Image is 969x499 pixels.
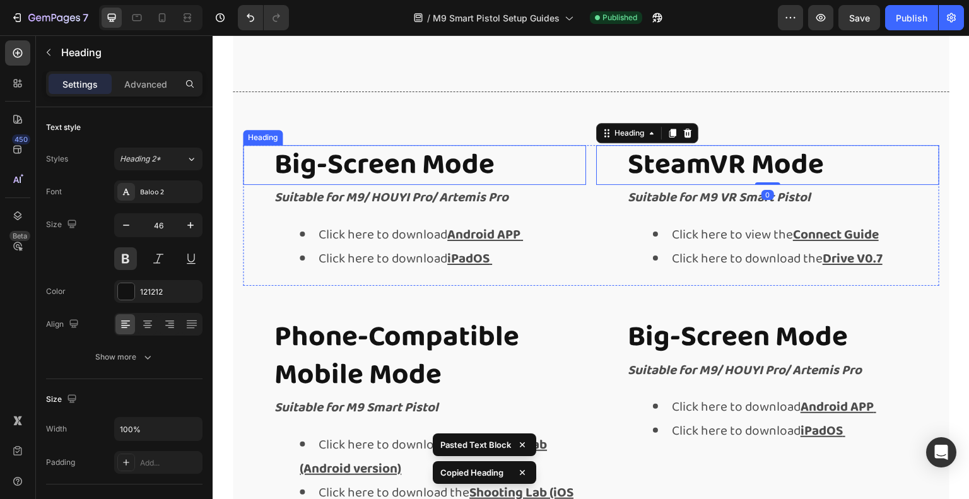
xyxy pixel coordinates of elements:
[83,10,88,25] p: 7
[46,457,75,468] div: Padding
[62,361,226,383] strong: Suitable for M9 Smart Pistol
[427,11,430,25] span: /
[588,361,661,382] u: Android APP
[124,78,167,91] p: Advanced
[87,188,372,212] li: Click here to download
[140,187,199,198] div: Baloo 2
[120,153,161,165] span: Heading 2*
[62,78,98,91] p: Settings
[46,423,67,435] div: Width
[140,286,199,298] div: 121212
[213,35,969,499] iframe: To enrich screen reader interactions, please activate Accessibility in Grammarly extension settings
[9,231,30,241] div: Beta
[46,153,68,165] div: Styles
[87,212,372,236] li: Click here to download
[46,216,79,233] div: Size
[235,189,310,210] a: Android APP
[87,399,334,444] a: Shooting Lab (Android version)
[588,385,633,406] a: iPadOS
[415,324,649,346] strong: Suitable for M9/ HOUYI Pro/ Artemis Pro
[415,151,598,173] strong: Suitable for M9 VR Smart Pistol
[896,11,927,25] div: Publish
[549,155,561,165] div: 0
[235,213,277,234] u: iPadOS
[61,110,373,150] h2: Big-Screen Mode
[838,5,880,30] button: Save
[414,282,727,322] h2: Big-Screen Mode
[5,5,94,30] button: 7
[440,188,725,212] li: Click here to view the
[440,360,725,384] li: Click here to download
[602,12,637,23] span: Published
[115,418,202,440] input: Auto
[440,466,503,479] p: Copied Heading
[440,438,511,451] p: Pasted Text Block
[46,122,81,133] div: Text style
[440,212,725,236] li: Click here to download the
[33,97,68,108] div: Heading
[46,346,203,368] button: Show more
[62,151,296,173] strong: Suitable for M9/ HOUYI Pro/ Artemis Pro
[46,286,66,297] div: Color
[415,106,611,153] strong: SteamVR Mode
[12,134,30,144] div: 450
[114,148,203,170] button: Heading 2*
[433,11,560,25] span: M9 Smart Pistol Setup Guides
[61,45,197,60] p: Heading
[588,385,630,406] u: iPadOS
[235,189,308,210] u: Android APP
[440,384,725,408] li: Click here to download
[849,13,870,23] span: Save
[95,351,154,363] div: Show more
[238,5,289,30] div: Undo/Redo
[610,213,670,234] a: Drive V0.7
[46,316,81,333] div: Align
[46,186,62,197] div: Font
[580,189,666,210] a: Connect Guide
[46,391,79,408] div: Size
[588,361,664,382] a: Android APP
[926,437,956,467] div: Open Intercom Messenger
[62,278,307,363] strong: Phone-Compatible Mobile Mode
[235,213,279,234] a: iPadOS
[399,92,434,103] div: Heading
[140,457,199,469] div: Add...
[87,446,372,494] li: Click here to download the
[87,398,372,446] li: Click here to download the
[885,5,938,30] button: Publish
